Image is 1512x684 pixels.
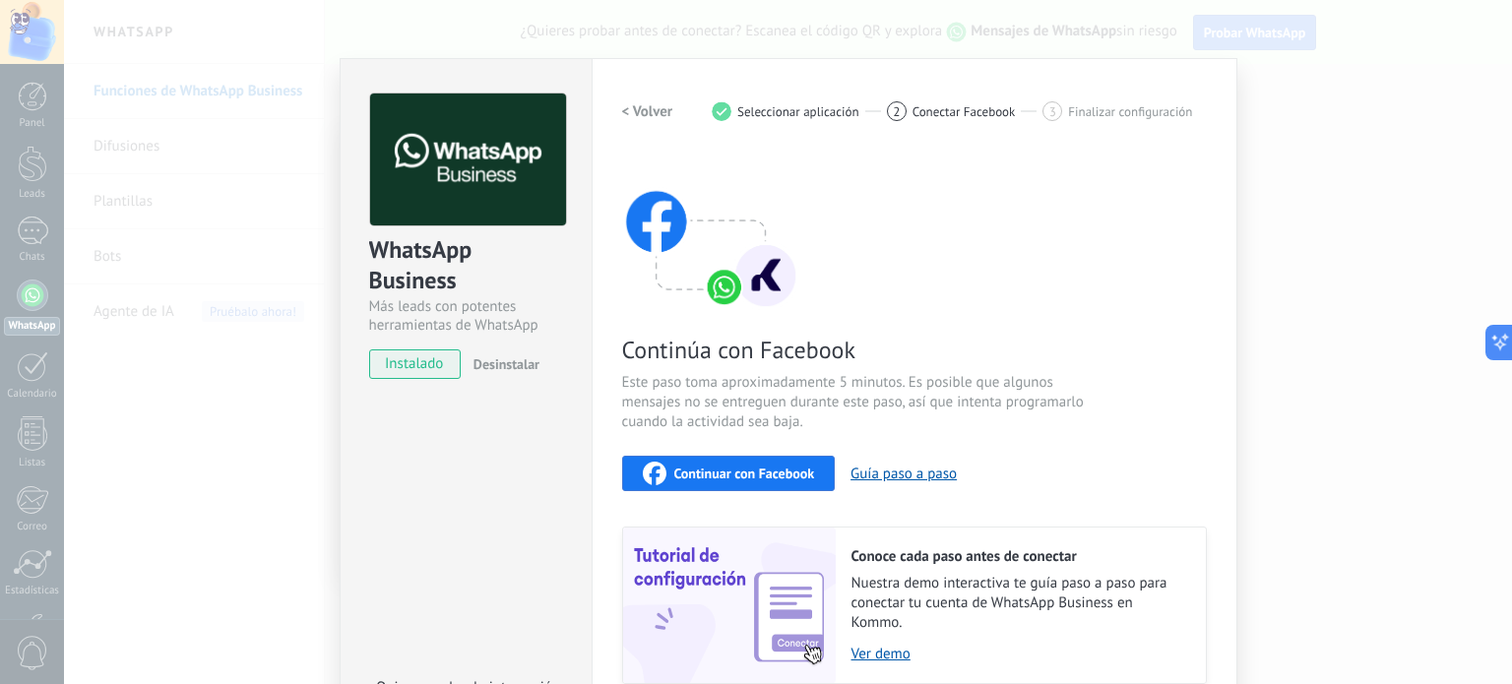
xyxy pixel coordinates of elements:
[851,645,1186,663] a: Ver demo
[893,103,900,120] span: 2
[913,104,1016,119] span: Conectar Facebook
[851,574,1186,633] span: Nuestra demo interactiva te guía paso a paso para conectar tu cuenta de WhatsApp Business en Kommo.
[622,102,673,121] h2: < Volver
[473,355,539,373] span: Desinstalar
[737,104,859,119] span: Seleccionar aplicación
[1049,103,1056,120] span: 3
[622,93,673,129] button: < Volver
[370,93,566,226] img: logo_main.png
[622,153,799,310] img: connect with facebook
[622,373,1091,432] span: Este paso toma aproximadamente 5 minutos. Es posible que algunos mensajes no se entreguen durante...
[674,466,815,480] span: Continuar con Facebook
[1068,104,1192,119] span: Finalizar configuración
[466,349,539,379] button: Desinstalar
[370,349,460,379] span: instalado
[850,465,957,483] button: Guía paso a paso
[851,547,1186,566] h2: Conoce cada paso antes de conectar
[369,234,563,297] div: WhatsApp Business
[622,456,836,491] button: Continuar con Facebook
[369,297,563,335] div: Más leads con potentes herramientas de WhatsApp
[622,335,1091,365] span: Continúa con Facebook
